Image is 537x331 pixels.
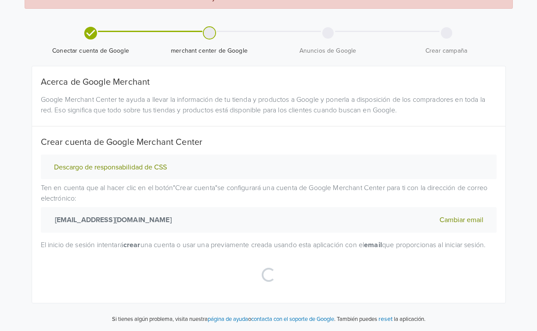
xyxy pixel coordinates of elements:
p: El inicio de sesión intentará una cuenta o usar una previamente creada usando esta aplicación con... [41,240,497,250]
button: Cambiar email [437,214,486,226]
strong: [EMAIL_ADDRESS][DOMAIN_NAME] [51,215,172,225]
p: Si tienes algún problema, visita nuestra o . [112,315,335,324]
span: Crear campaña [391,47,502,55]
strong: crear [123,241,141,249]
h5: Crear cuenta de Google Merchant Center [41,137,497,148]
span: Anuncios de Google [272,47,384,55]
a: página de ayuda [208,316,248,323]
a: contacta con el soporte de Google [251,316,334,323]
div: Google Merchant Center te ayuda a llevar la información de tu tienda y productos a Google y poner... [34,94,503,115]
p: Ten en cuenta que al hacer clic en el botón " Crear cuenta " se configurará una cuenta de Google ... [41,183,497,233]
p: También puedes la aplicación. [335,314,425,324]
strong: email [364,241,382,249]
button: Descargo de responsabilidad de CSS [51,163,169,172]
span: merchant center de Google [154,47,265,55]
button: reset [378,314,393,324]
h5: Acerca de Google Merchant [41,77,497,87]
span: Conectar cuenta de Google [35,47,147,55]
